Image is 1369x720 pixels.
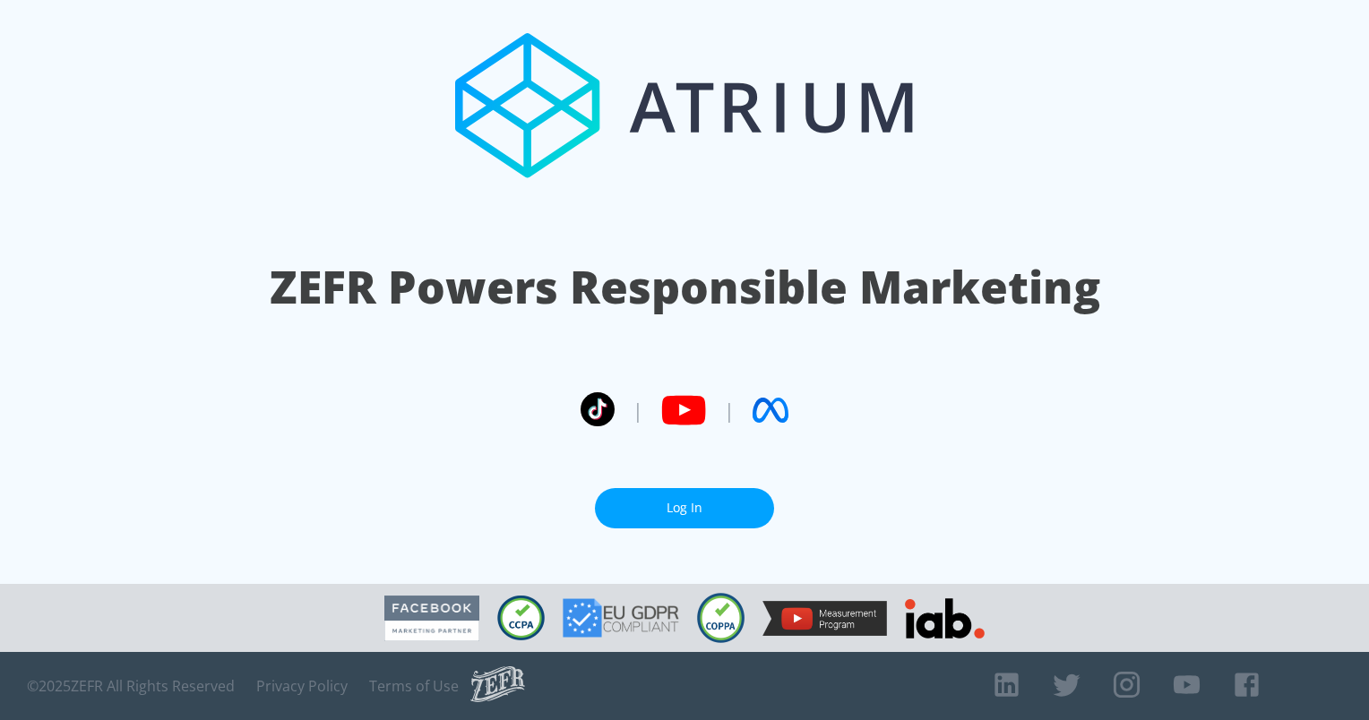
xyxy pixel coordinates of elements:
a: Log In [595,488,774,528]
h1: ZEFR Powers Responsible Marketing [270,256,1100,318]
a: Terms of Use [369,677,459,695]
img: COPPA Compliant [697,593,745,643]
img: IAB [905,598,985,639]
img: YouTube Measurement Program [762,601,887,636]
img: Facebook Marketing Partner [384,596,479,641]
span: | [724,397,735,424]
a: Privacy Policy [256,677,348,695]
img: GDPR Compliant [563,598,679,638]
span: © 2025 ZEFR All Rights Reserved [27,677,235,695]
img: CCPA Compliant [497,596,545,640]
span: | [633,397,643,424]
